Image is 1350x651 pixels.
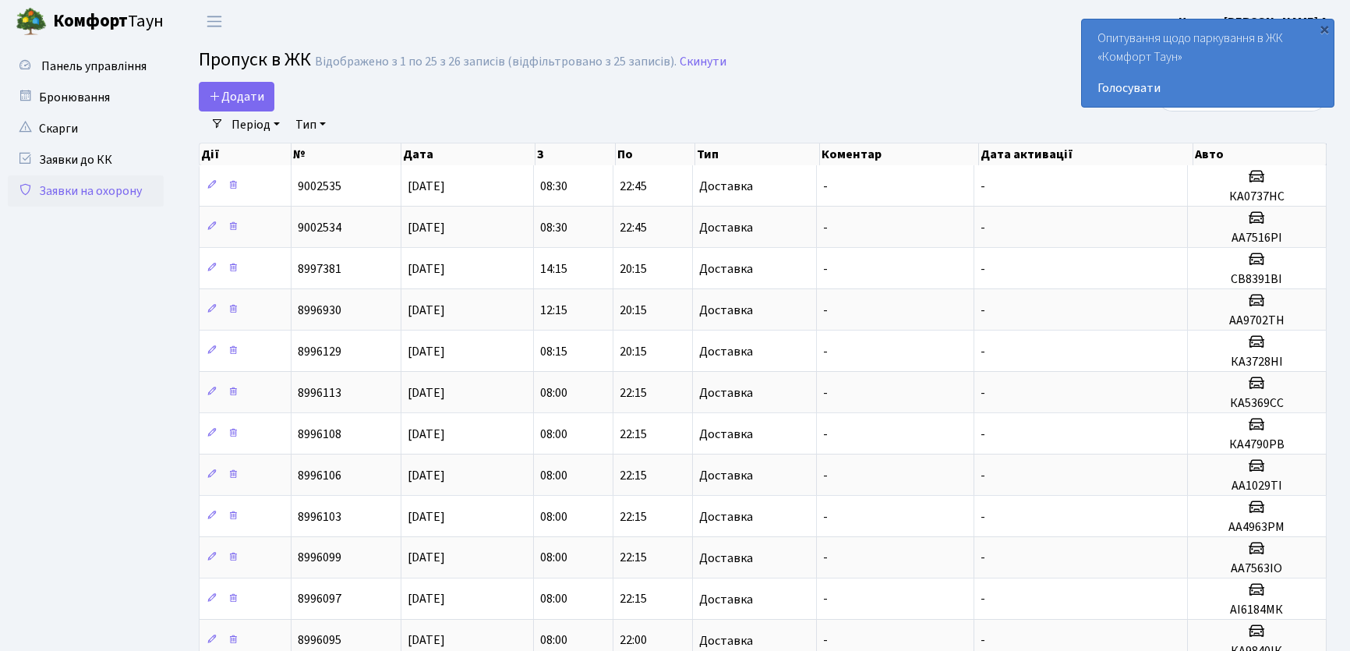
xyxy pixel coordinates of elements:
span: - [823,219,828,236]
th: Коментар [820,143,979,165]
span: Пропуск в ЖК [199,46,311,73]
span: 8996108 [298,426,341,443]
span: 08:00 [540,550,567,567]
span: 8996129 [298,343,341,360]
span: 8996099 [298,550,341,567]
span: 08:15 [540,343,567,360]
span: 20:15 [620,302,647,319]
span: - [981,632,985,649]
button: Переключити навігацію [195,9,234,34]
span: 22:00 [620,632,647,649]
div: Опитування щодо паркування в ЖК «Комфорт Таун» [1082,19,1334,107]
span: Доставка [699,221,753,234]
span: 22:15 [620,508,647,525]
a: Додати [199,82,274,111]
span: 22:15 [620,550,647,567]
span: 8996103 [298,508,341,525]
th: Дата [401,143,535,165]
span: 22:15 [620,591,647,608]
span: 08:00 [540,426,567,443]
span: 08:30 [540,219,567,236]
span: - [981,260,985,278]
span: - [981,178,985,195]
span: 08:00 [540,508,567,525]
th: По [616,143,695,165]
th: Тип [695,143,820,165]
span: 20:15 [620,260,647,278]
a: Панель управління [8,51,164,82]
span: [DATE] [408,178,445,195]
span: 22:15 [620,426,647,443]
span: - [823,632,828,649]
img: logo.png [16,6,47,37]
span: Доставка [699,345,753,358]
span: [DATE] [408,591,445,608]
th: Дії [200,143,292,165]
span: 12:15 [540,302,567,319]
span: [DATE] [408,302,445,319]
h5: АІ6184МК [1194,603,1320,617]
span: - [823,178,828,195]
span: 22:45 [620,219,647,236]
th: Дата активації [979,143,1193,165]
span: - [981,302,985,319]
h5: КА4790РВ [1194,437,1320,452]
b: Цитрус [PERSON_NAME] А. [1179,13,1331,30]
h5: АА9702ТН [1194,313,1320,328]
span: 8996106 [298,467,341,484]
span: [DATE] [408,260,445,278]
span: - [981,384,985,402]
span: 9002535 [298,178,341,195]
a: Цитрус [PERSON_NAME] А. [1179,12,1331,31]
span: 08:00 [540,591,567,608]
th: З [535,143,615,165]
span: - [981,550,985,567]
span: Панель управління [41,58,147,75]
span: 8996930 [298,302,341,319]
h5: КА5369СС [1194,396,1320,411]
span: - [823,384,828,402]
h5: АА4963РМ [1194,520,1320,535]
span: 08:00 [540,632,567,649]
span: - [981,219,985,236]
span: 08:30 [540,178,567,195]
span: - [823,508,828,525]
span: [DATE] [408,467,445,484]
span: [DATE] [408,632,445,649]
span: - [823,467,828,484]
b: Комфорт [53,9,128,34]
span: Доставка [699,593,753,606]
span: 14:15 [540,260,567,278]
span: Доставка [699,511,753,523]
span: Доставка [699,180,753,193]
span: 8996113 [298,384,341,402]
span: Доставка [699,304,753,317]
span: - [981,508,985,525]
span: - [823,260,828,278]
span: - [823,302,828,319]
th: Авто [1193,143,1327,165]
span: 22:45 [620,178,647,195]
div: Відображено з 1 по 25 з 26 записів (відфільтровано з 25 записів). [315,55,677,69]
h5: АА7563ІО [1194,561,1320,576]
span: [DATE] [408,426,445,443]
h5: АА7516РІ [1194,231,1320,246]
span: 08:00 [540,467,567,484]
span: - [823,591,828,608]
span: 9002534 [298,219,341,236]
h5: СВ8391ВІ [1194,272,1320,287]
a: Період [225,111,286,138]
span: [DATE] [408,384,445,402]
a: Заявки на охорону [8,175,164,207]
span: 22:15 [620,384,647,402]
span: Доставка [699,263,753,275]
h5: КА3728НІ [1194,355,1320,370]
a: Заявки до КК [8,144,164,175]
span: 22:15 [620,467,647,484]
span: [DATE] [408,343,445,360]
span: - [981,467,985,484]
span: Додати [209,88,264,105]
span: - [823,550,828,567]
span: - [981,343,985,360]
span: - [823,343,828,360]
